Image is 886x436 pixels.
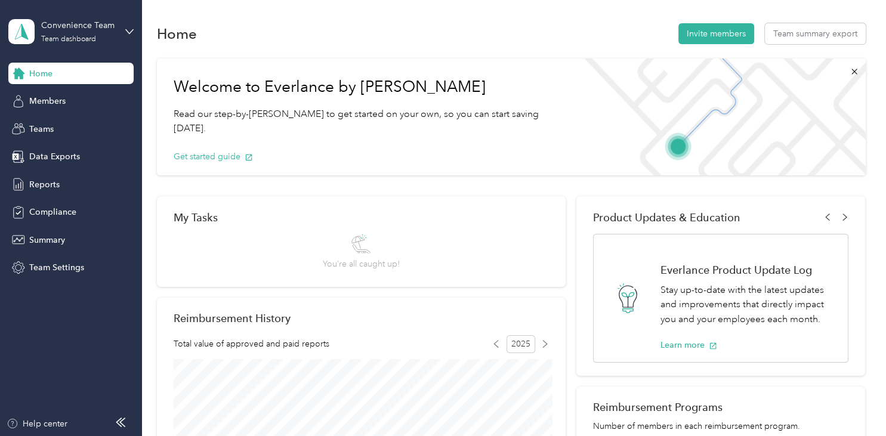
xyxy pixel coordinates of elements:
[157,27,197,40] h1: Home
[660,264,836,276] h1: Everlance Product Update Log
[765,23,866,44] button: Team summary export
[29,234,65,246] span: Summary
[29,206,76,218] span: Compliance
[323,258,400,270] span: You’re all caught up!
[41,36,96,43] div: Team dashboard
[660,283,836,327] p: Stay up-to-date with the latest updates and improvements that directly impact you and your employ...
[819,369,886,436] iframe: Everlance-gr Chat Button Frame
[573,58,866,175] img: Welcome to everlance
[593,211,740,224] span: Product Updates & Education
[507,335,535,353] span: 2025
[174,312,291,324] h2: Reimbursement History
[7,418,67,430] button: Help center
[660,339,717,351] button: Learn more
[678,23,754,44] button: Invite members
[174,211,549,224] div: My Tasks
[29,178,60,191] span: Reports
[174,338,329,350] span: Total value of approved and paid reports
[593,420,849,432] p: Number of members in each reimbursement program.
[29,261,84,274] span: Team Settings
[593,401,849,413] h2: Reimbursement Programs
[41,19,116,32] div: Convenience Team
